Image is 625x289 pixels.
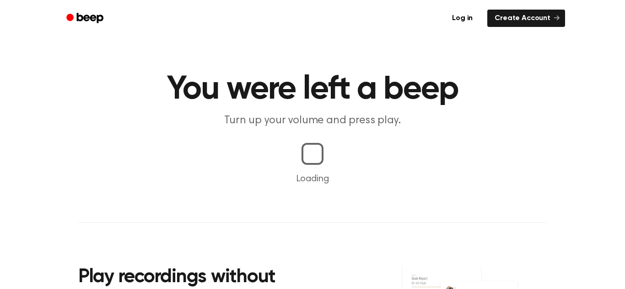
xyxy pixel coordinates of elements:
a: Log in [443,8,482,29]
p: Loading [11,172,614,186]
h1: You were left a beep [78,73,547,106]
a: Beep [60,10,112,27]
a: Create Account [487,10,565,27]
p: Turn up your volume and press play. [137,113,488,128]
